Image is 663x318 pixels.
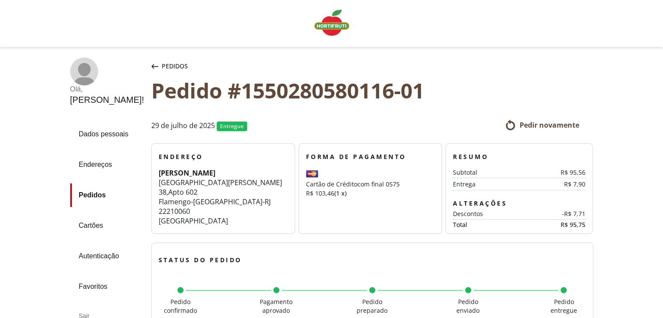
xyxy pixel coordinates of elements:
span: RJ [265,197,271,206]
div: R$ 95,56 [533,169,586,176]
h3: Forma de Pagamento [306,152,435,161]
div: -R$ 7,71 [533,210,586,217]
a: Pedir novamente [505,120,579,130]
span: 29 de julho de 2025 [151,122,215,131]
span: - [191,197,193,206]
div: Total [453,221,519,228]
span: 22210060 [159,206,190,216]
span: Pedidos [162,62,188,71]
div: Descontos [453,210,532,217]
button: Pedidos [150,58,190,75]
span: Apto 602 [168,187,197,197]
span: Status do pedido [159,256,242,264]
a: Logo [311,6,353,41]
a: Pedidos [70,183,144,207]
a: Cartões [70,214,144,237]
span: [GEOGRAPHIC_DATA] [159,216,228,226]
div: Entrega [453,181,532,188]
div: [PERSON_NAME] ! [70,95,144,105]
span: - [262,197,265,206]
span: Pedido confirmado [164,298,197,315]
h3: Endereço [159,152,288,161]
span: com final 0575 [357,180,400,188]
span: [GEOGRAPHIC_DATA] [193,197,262,206]
span: Pedido entregue [551,298,577,315]
h3: Alterações [453,199,585,208]
span: Pedido enviado [456,298,479,315]
strong: [PERSON_NAME] [159,168,215,178]
span: [GEOGRAPHIC_DATA][PERSON_NAME] [159,178,282,187]
div: R$ 7,90 [533,181,586,188]
a: Favoritos [70,275,144,298]
span: Entregue [220,122,244,130]
a: Autenticação [70,244,144,268]
span: Pedido preparado [357,298,388,315]
div: Subtotal [453,169,532,176]
span: (1 x) [334,189,347,197]
span: Pagamento aprovado [260,298,292,315]
span: R$ 103,46 [306,189,334,197]
span: 38 [159,187,167,197]
a: Dados pessoais [70,122,144,146]
div: Cartão de Crédito [306,179,435,198]
span: Flamengo [159,197,191,206]
div: R$ 95,75 [519,221,585,228]
h3: Resumo [453,152,585,161]
div: Pedido #1550280580116-01 [151,78,593,102]
img: Logo [314,10,349,36]
span: Pedir novamente [519,120,579,130]
span: , [167,187,168,197]
div: Olá , [70,85,144,93]
a: Endereços [70,153,144,176]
